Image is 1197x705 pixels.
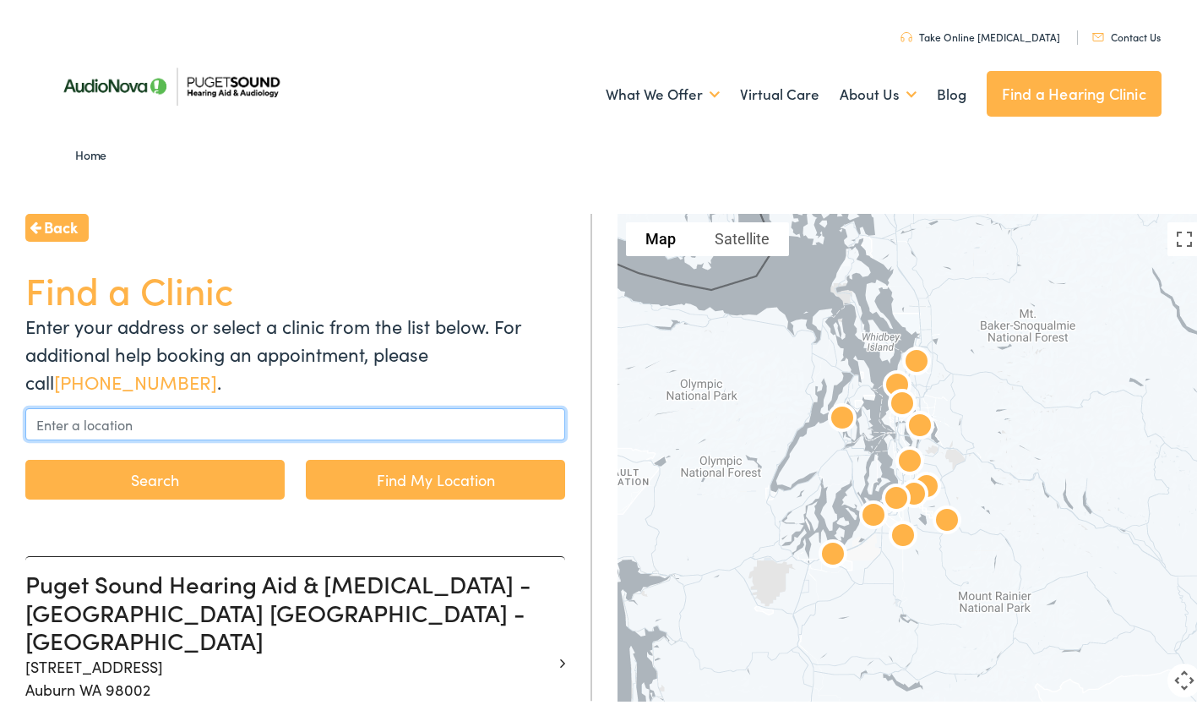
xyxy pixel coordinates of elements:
a: Puget Sound Hearing Aid & [MEDICAL_DATA] - [GEOGRAPHIC_DATA] [GEOGRAPHIC_DATA] - [GEOGRAPHIC_DATA... [25,566,552,697]
p: Enter your address or select a clinic from the list below. For additional help booking an appoint... [25,309,565,392]
input: Enter a location [25,405,565,437]
img: utility icon [900,29,912,39]
a: Back [25,210,89,238]
a: Home [75,143,115,160]
a: Take Online [MEDICAL_DATA] [900,26,1060,41]
a: About Us [840,60,917,123]
a: What We Offer [606,60,720,123]
h1: Find a Clinic [25,264,565,309]
a: Blog [937,60,966,123]
a: Virtual Care [740,60,819,123]
button: Show street map [626,219,695,253]
button: Show satellite imagery [695,219,789,253]
a: Find My Location [306,456,565,496]
a: Find a Hearing Clinic [987,68,1162,113]
p: [STREET_ADDRESS] Auburn WA 98002 [25,652,552,697]
img: utility icon [1092,30,1104,38]
span: Back [44,212,78,235]
h3: Puget Sound Hearing Aid & [MEDICAL_DATA] - [GEOGRAPHIC_DATA] [GEOGRAPHIC_DATA] - [GEOGRAPHIC_DATA] [25,566,552,652]
a: [PHONE_NUMBER] [54,365,217,391]
a: Contact Us [1092,26,1161,41]
button: Search [25,456,285,496]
